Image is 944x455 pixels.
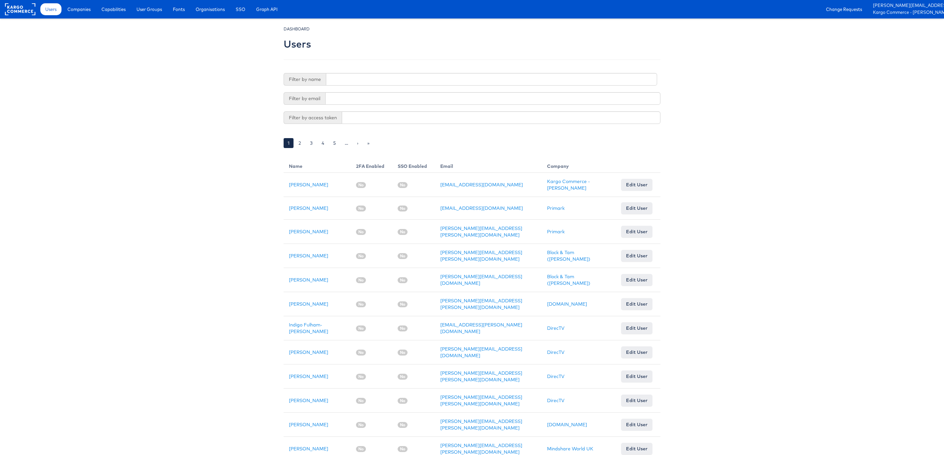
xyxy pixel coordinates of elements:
[547,398,565,403] a: DirecTV
[196,6,225,13] span: Organisations
[398,206,408,211] span: No
[289,422,328,428] a: [PERSON_NAME]
[621,274,652,286] a: Edit User
[398,301,408,307] span: No
[392,158,435,173] th: SSO Enabled
[289,373,328,379] a: [PERSON_NAME]
[318,138,328,148] a: 4
[356,374,366,380] span: No
[547,205,565,211] a: Primark
[621,395,652,406] a: Edit User
[440,205,523,211] a: [EMAIL_ADDRESS][DOMAIN_NAME]
[821,3,867,15] a: Change Requests
[547,422,587,428] a: [DOMAIN_NAME]
[621,250,652,262] a: Edit User
[284,92,325,105] span: Filter by email
[621,298,652,310] a: Edit User
[440,322,522,334] a: [EMAIL_ADDRESS][PERSON_NAME][DOMAIN_NAME]
[440,249,522,262] a: [PERSON_NAME][EMAIL_ADDRESS][PERSON_NAME][DOMAIN_NAME]
[40,3,61,15] a: Users
[440,370,522,383] a: [PERSON_NAME][EMAIL_ADDRESS][PERSON_NAME][DOMAIN_NAME]
[398,422,408,428] span: No
[289,322,328,334] a: Indigo Fulham-[PERSON_NAME]
[289,229,328,235] a: [PERSON_NAME]
[97,3,131,15] a: Capabilities
[351,158,392,173] th: 2FA Enabled
[173,6,185,13] span: Fonts
[547,325,565,331] a: DirecTV
[547,349,565,355] a: DirecTV
[45,6,57,13] span: Users
[289,182,328,188] a: [PERSON_NAME]
[356,398,366,404] span: No
[356,229,366,235] span: No
[621,202,652,214] a: Edit User
[398,325,408,331] span: No
[356,277,366,283] span: No
[356,206,366,211] span: No
[289,398,328,403] a: [PERSON_NAME]
[284,158,351,173] th: Name
[440,418,522,431] a: [PERSON_NAME][EMAIL_ADDRESS][PERSON_NAME][DOMAIN_NAME]
[284,39,311,50] h2: Users
[398,350,408,356] span: No
[621,370,652,382] a: Edit User
[168,3,190,15] a: Fonts
[289,253,328,259] a: [PERSON_NAME]
[542,158,616,173] th: Company
[547,446,593,452] a: Mindshare World UK
[132,3,167,15] a: User Groups
[398,398,408,404] span: No
[440,442,522,455] a: [PERSON_NAME][EMAIL_ADDRESS][PERSON_NAME][DOMAIN_NAME]
[398,253,408,259] span: No
[289,205,328,211] a: [PERSON_NAME]
[191,3,230,15] a: Organisations
[356,446,366,452] span: No
[295,138,305,148] a: 2
[356,422,366,428] span: No
[137,6,162,13] span: User Groups
[621,346,652,358] a: Edit User
[440,182,523,188] a: [EMAIL_ADDRESS][DOMAIN_NAME]
[289,277,328,283] a: [PERSON_NAME]
[284,73,326,86] span: Filter by name
[356,253,366,259] span: No
[251,3,283,15] a: Graph API
[284,26,310,31] small: DASHBOARD
[440,225,522,238] a: [PERSON_NAME][EMAIL_ADDRESS][PERSON_NAME][DOMAIN_NAME]
[621,179,652,191] a: Edit User
[289,301,328,307] a: [PERSON_NAME]
[398,277,408,283] span: No
[435,158,542,173] th: Email
[236,6,245,13] span: SSO
[547,249,590,262] a: Block & Tam ([PERSON_NAME])
[873,9,939,16] a: Kargo Commerce - [PERSON_NAME]
[398,374,408,380] span: No
[398,446,408,452] span: No
[101,6,126,13] span: Capabilities
[398,229,408,235] span: No
[356,350,366,356] span: No
[621,226,652,238] a: Edit User
[67,6,91,13] span: Companies
[547,301,587,307] a: [DOMAIN_NAME]
[284,138,294,148] a: 1
[440,394,522,407] a: [PERSON_NAME][EMAIL_ADDRESS][PERSON_NAME][DOMAIN_NAME]
[440,346,522,359] a: [PERSON_NAME][EMAIL_ADDRESS][DOMAIN_NAME]
[363,138,374,148] a: »
[306,138,317,148] a: 3
[547,229,565,235] a: Primark
[329,138,340,148] a: 5
[873,2,939,9] a: [PERSON_NAME][EMAIL_ADDRESS][PERSON_NAME][DOMAIN_NAME]
[440,274,522,286] a: [PERSON_NAME][EMAIL_ADDRESS][DOMAIN_NAME]
[547,373,565,379] a: DirecTV
[621,419,652,431] a: Edit User
[231,3,250,15] a: SSO
[356,301,366,307] span: No
[284,111,342,124] span: Filter by access token
[440,298,522,310] a: [PERSON_NAME][EMAIL_ADDRESS][PERSON_NAME][DOMAIN_NAME]
[341,138,352,148] a: …
[398,182,408,188] span: No
[289,446,328,452] a: [PERSON_NAME]
[289,349,328,355] a: [PERSON_NAME]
